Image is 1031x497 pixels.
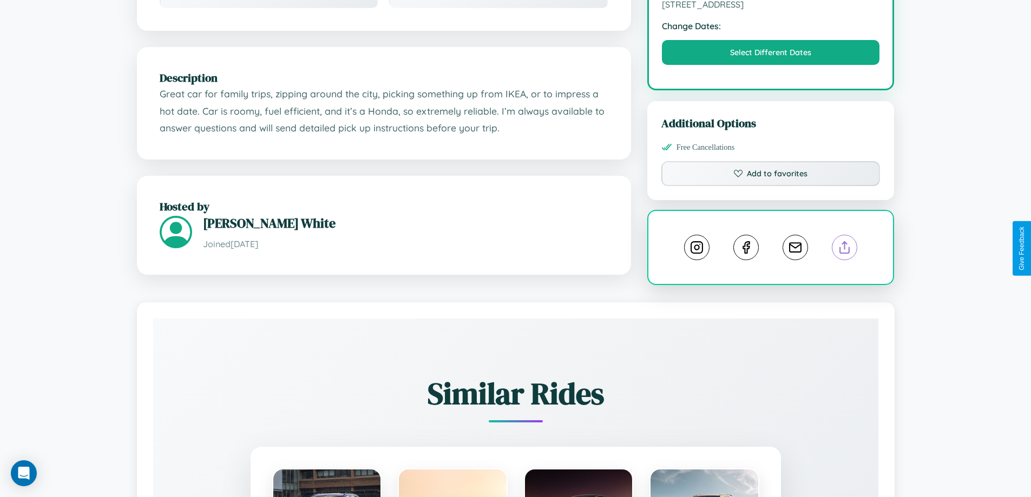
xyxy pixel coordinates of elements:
[677,143,735,152] span: Free Cancellations
[662,21,880,31] strong: Change Dates:
[203,236,608,252] p: Joined [DATE]
[1018,227,1026,270] div: Give Feedback
[661,115,881,131] h3: Additional Options
[160,85,608,137] p: Great car for family trips, zipping around the city, picking something up from IKEA, or to impres...
[661,161,881,186] button: Add to favorites
[160,198,608,214] h2: Hosted by
[11,460,37,486] div: Open Intercom Messenger
[191,373,840,414] h2: Similar Rides
[662,40,880,65] button: Select Different Dates
[203,214,608,232] h3: [PERSON_NAME] White
[160,70,608,85] h2: Description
